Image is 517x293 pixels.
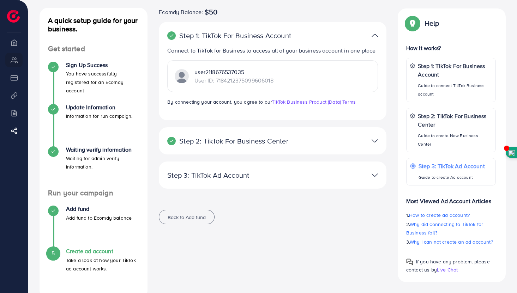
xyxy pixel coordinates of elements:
[66,206,132,212] h4: Add fund
[194,68,273,76] p: user2118676537035
[272,98,356,105] a: TikTok Business Product (Data) Terms
[419,162,485,170] p: Step 3: TikTok Ad Account
[406,211,496,219] p: 1.
[406,238,496,246] p: 3.
[167,98,378,106] p: By connecting your account, you agree to our
[66,69,139,95] p: You have successfully registered for an Ecomdy account
[66,62,139,68] h4: Sign Up Success
[194,76,273,85] p: User ID: 7184212375099606018
[167,31,304,40] p: Step 1: TikTok For Business Account
[409,212,470,219] span: How to create ad account?
[66,104,133,111] h4: Update Information
[40,44,148,53] h4: Get started
[167,137,304,145] p: Step 2: TikTok For Business Center
[66,248,139,255] h4: Create ad account
[52,249,55,257] span: 5
[406,258,490,273] span: If you have any problem, please contact us by
[40,62,148,104] li: Sign Up Success
[40,16,148,33] h4: A quick setup guide for your business.
[40,146,148,189] li: Waiting verify information
[418,62,492,79] p: Step 1: TikTok For Business Account
[7,10,20,23] img: logo
[167,171,304,179] p: Step 3: TikTok Ad Account
[66,112,133,120] p: Information for run campaign.
[418,112,492,129] p: Step 2: TikTok For Business Center
[372,136,378,146] img: TikTok partner
[406,258,413,265] img: Popup guide
[418,81,492,98] p: Guide to connect TikTok Business account
[406,220,496,237] p: 2.
[66,214,132,222] p: Add fund to Ecomdy balance
[406,17,419,30] img: Popup guide
[410,238,493,245] span: Why I can not create an ad account?
[205,8,217,16] span: $50
[175,69,189,83] img: TikTok partner
[40,206,148,248] li: Add fund
[406,44,496,52] p: How it works?
[168,214,206,221] span: Back to Add fund
[159,210,215,224] button: Back to Add fund
[487,261,512,288] iframe: Chat
[40,104,148,146] li: Update Information
[425,19,439,28] p: Help
[159,8,203,16] span: Ecomdy Balance:
[418,132,492,148] p: Guide to create New Business Center
[66,256,139,273] p: Take a look at how your TikTok ad account works.
[66,146,139,153] h4: Waiting verify information
[419,173,485,182] p: Guide to create Ad account
[66,154,139,171] p: Waiting for admin verify information.
[372,30,378,41] img: TikTok partner
[437,266,458,273] span: Live Chat
[167,46,378,55] p: Connect to TikTok for Business to access all of your business account in one place
[40,248,148,290] li: Create ad account
[372,170,378,180] img: TikTok partner
[406,221,483,236] span: Why did connecting to TikTok for Business fail?
[40,189,148,197] h4: Run your campaign
[406,191,496,205] p: Most Viewed Ad Account Articles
